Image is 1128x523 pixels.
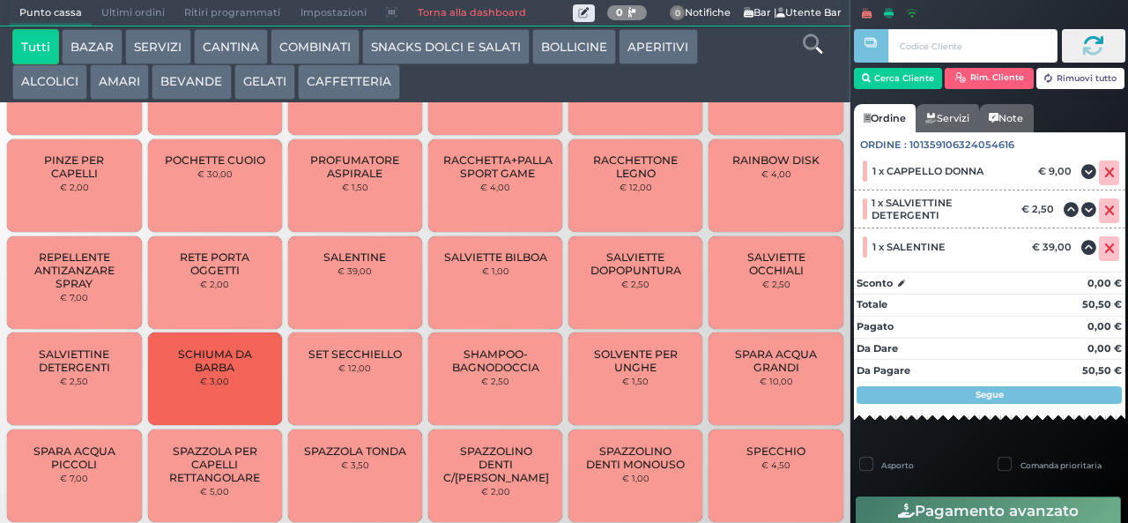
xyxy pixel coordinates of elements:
[162,445,267,484] span: SPAZZOLA PER CAPELLI RETTANGOLARE
[854,68,943,89] button: Cerca Cliente
[200,486,229,497] small: € 5,00
[323,250,386,264] span: SALENTINE
[22,153,127,180] span: PINZE PER CAPELLI
[1082,364,1122,377] strong: 50,50 €
[857,342,898,355] strong: Da Dare
[857,320,894,332] strong: Pagato
[60,376,88,386] small: € 2,50
[532,29,616,64] button: BOLLICINE
[872,165,983,177] span: 1 x CAPPELLO DONNA
[342,182,368,192] small: € 1,50
[622,473,649,483] small: € 1,00
[888,29,1057,63] input: Codice Cliente
[1020,459,1102,471] label: Comanda prioritaria
[616,6,623,19] b: 0
[338,265,372,276] small: € 39,00
[443,153,553,180] span: RACCHETTA+PALLA SPORT GAME
[857,364,910,377] strong: Da Pagare
[1082,298,1122,310] strong: 50,50 €
[200,279,229,289] small: € 2,00
[976,389,1004,400] strong: Segue
[22,250,127,290] span: REPELLENTE ANTIZANZARE SPRAY
[174,1,290,26] span: Ritiri programmati
[234,64,295,100] button: GELATI
[12,29,59,64] button: Tutti
[92,1,174,26] span: Ultimi ordini
[761,459,790,470] small: € 4,50
[90,64,149,100] button: AMARI
[583,445,688,471] span: SPAZZOLINO DENTI MONOUSO
[583,250,688,277] span: SALVIETTE DOPOPUNTURA
[916,104,979,132] a: Servizi
[724,250,828,277] span: SALVIETTE OCCHIALI
[308,347,402,361] span: SET SECCHIELLO
[291,1,376,26] span: Impostazioni
[872,197,1010,221] span: 1 x SALVIETTINE DETERGENTI
[194,29,268,64] button: CANTINA
[60,182,89,192] small: € 2,00
[1087,342,1122,355] strong: 0,00 €
[152,64,231,100] button: BEVANDE
[762,279,790,289] small: € 2,50
[162,347,267,374] span: SCHIUMA DA BARBA
[857,298,887,310] strong: Totale
[1087,277,1122,289] strong: 0,00 €
[303,153,408,180] span: PROFUMATORE ASPIRALE
[60,292,88,303] small: € 7,00
[304,445,406,458] span: SPAZZOLA TONDA
[670,5,686,21] span: 0
[583,153,688,180] span: RACCHETTONE LEGNO
[341,459,369,470] small: € 3,50
[298,64,400,100] button: CAFFETTERIA
[338,362,371,373] small: € 12,00
[854,104,916,132] a: Ordine
[760,376,793,386] small: € 10,00
[881,459,914,471] label: Asporto
[60,473,88,483] small: € 7,00
[480,182,510,192] small: € 4,00
[62,29,122,64] button: BAZAR
[909,138,1014,153] span: 101359106324054616
[197,168,233,179] small: € 30,00
[622,376,649,386] small: € 1,50
[443,445,549,484] span: SPAZZOLINO DENTI C/[PERSON_NAME]
[481,376,509,386] small: € 2,50
[162,250,267,277] span: RETE PORTA OGGETTI
[362,29,530,64] button: SNACKS DOLCI E SALATI
[165,153,265,167] span: POCHETTE CUOIO
[1036,68,1125,89] button: Rimuovi tutto
[22,445,127,471] span: SPARA ACQUA PICCOLI
[1029,241,1080,253] div: € 39,00
[407,1,535,26] a: Torna alla dashboard
[872,241,946,253] span: 1 x SALENTINE
[761,168,791,179] small: € 4,00
[443,347,548,374] span: SHAMPOO-BAGNODOCCIA
[1035,165,1080,177] div: € 9,00
[22,347,127,374] span: SALVIETTINE DETERGENTI
[620,182,652,192] small: € 12,00
[860,138,907,153] span: Ordine :
[979,104,1033,132] a: Note
[1019,203,1063,215] div: € 2,50
[857,276,893,291] strong: Sconto
[621,279,649,289] small: € 2,50
[10,1,92,26] span: Punto cassa
[12,64,87,100] button: ALCOLICI
[619,29,697,64] button: APERITIVI
[724,347,828,374] span: SPARA ACQUA GRANDI
[271,29,360,64] button: COMBINATI
[1087,320,1122,332] strong: 0,00 €
[200,376,229,386] small: € 3,00
[746,445,805,458] span: SPECCHIO
[482,265,509,276] small: € 1,00
[481,486,510,497] small: € 2,00
[732,153,820,167] span: RAINBOW DISK
[583,347,688,374] span: SOLVENTE PER UNGHE
[444,250,547,264] span: SALVIETTE BILBOA
[945,68,1034,89] button: Rim. Cliente
[125,29,190,64] button: SERVIZI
